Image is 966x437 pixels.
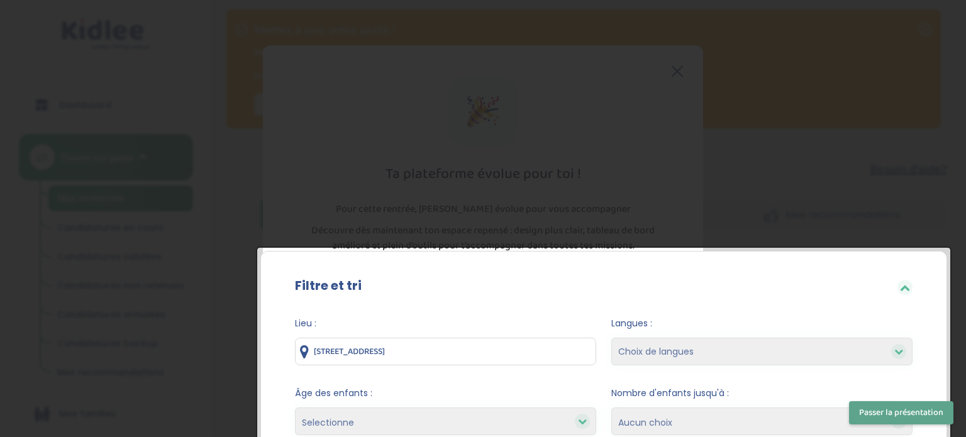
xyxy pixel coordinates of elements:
span: Âge des enfants : [295,387,596,400]
input: Ville ou code postale [295,338,596,365]
span: Langues : [611,317,913,330]
label: Filtre et tri [295,276,362,295]
span: Lieu : [295,317,596,330]
button: Passer la présentation [849,401,953,424]
span: Nombre d'enfants jusqu'à : [611,387,913,400]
